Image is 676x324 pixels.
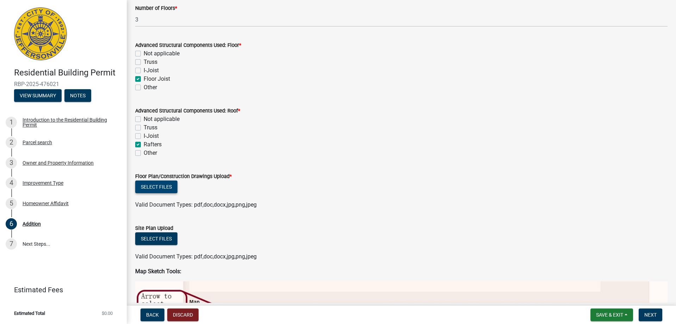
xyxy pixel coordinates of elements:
span: Estimated Total [14,311,45,316]
label: Truss [144,58,157,66]
button: Notes [64,89,91,102]
label: I-Joist [144,66,159,75]
label: Floor Plan/Construction Drawings Upload [135,174,232,179]
label: Advanced Structural Components Used: Floor [135,43,241,48]
div: 2 [6,137,17,148]
label: Advanced Structural Components Used: Roof [135,109,240,114]
div: Addition [23,221,41,226]
span: Save & Exit [596,312,623,318]
div: 7 [6,238,17,250]
label: Site Plan Upload [135,226,173,231]
span: Valid Document Types: pdf,doc,docx,jpg,png,jpeg [135,253,257,260]
button: Select files [135,232,177,245]
strong: Map Sketch Tools: [135,268,181,275]
div: Parcel search [23,140,52,145]
button: Save & Exit [590,308,633,321]
div: Introduction to the Residential Building Permit [23,117,115,127]
div: 5 [6,198,17,209]
wm-modal-confirm: Summary [14,93,62,99]
div: 6 [6,218,17,230]
span: Next [644,312,657,318]
span: $0.00 [102,311,113,316]
div: Improvement Type [23,181,63,185]
label: Truss [144,123,157,132]
div: Homeowner Affidavit [23,201,69,206]
label: Other [144,149,157,157]
div: Owner and Property Information [23,160,94,165]
label: Not applicable [144,115,180,123]
div: 1 [6,117,17,128]
label: Floor Joist [144,75,170,83]
button: Discard [167,308,199,321]
label: Rafters [144,140,162,149]
button: View Summary [14,89,62,102]
label: Not applicable [144,49,180,58]
a: Estimated Fees [6,283,115,297]
span: RBP-2025-476021 [14,81,113,87]
div: 4 [6,177,17,189]
span: Back [146,312,159,318]
label: Other [144,83,157,92]
label: I-Joist [144,132,159,140]
button: Select files [135,181,177,193]
label: Number of Floors [135,6,177,11]
button: Next [639,308,662,321]
span: Valid Document Types: pdf,doc,docx,jpg,png,jpeg [135,201,257,208]
img: City of Jeffersonville, Indiana [14,7,67,60]
h4: Residential Building Permit [14,68,121,78]
div: 3 [6,157,17,169]
button: Back [140,308,164,321]
wm-modal-confirm: Notes [64,93,91,99]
